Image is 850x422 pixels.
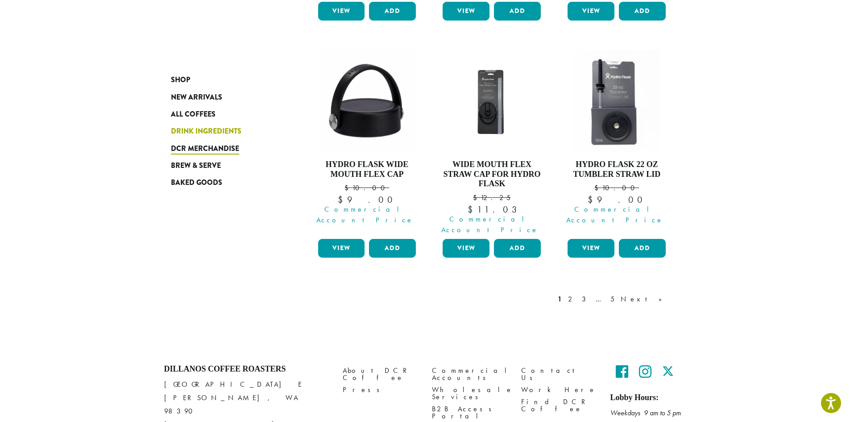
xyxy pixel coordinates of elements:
[494,239,541,258] button: Add
[619,294,670,305] a: Next »
[556,294,564,305] a: 1
[343,384,419,396] a: Press
[568,2,614,21] a: View
[432,384,508,403] a: Wholesale Services
[610,393,686,403] h5: Lobby Hours:
[338,194,347,205] span: $
[594,183,639,192] bdi: 10.00
[588,194,646,205] bdi: 9.00
[594,294,606,305] a: …
[443,2,489,21] a: View
[494,2,541,21] button: Add
[440,63,543,140] img: Hydro-FlaskF-lex-Sip-Lid-_Stock_1200x900.jpg
[565,50,668,235] a: Hydro Flask 22 oz Tumbler Straw Lid $10.00 Commercial Account Price
[171,143,239,155] span: DCR Merchandise
[171,177,222,188] span: Baked Goods
[473,193,510,202] bdi: 12.25
[468,204,477,215] span: $
[171,92,222,103] span: New Arrivals
[316,50,419,235] a: Hydro Flask Wide Mouth Flex Cap $10.00 Commercial Account Price
[594,183,602,192] span: $
[369,239,416,258] button: Add
[473,193,481,202] span: $
[521,384,597,396] a: Work Here
[610,408,681,418] em: Weekdays 9 am to 5 pm
[343,364,419,384] a: About DCR Coffee
[565,50,668,153] img: 22oz-Tumbler-Straw-Lid-Hydro-Flask-300x300.jpg
[521,396,597,415] a: Find DCR Coffee
[171,157,278,174] a: Brew & Serve
[171,160,221,171] span: Brew & Serve
[619,2,666,21] button: Add
[171,140,278,157] a: DCR Merchandise
[588,194,597,205] span: $
[316,160,419,179] h4: Hydro Flask Wide Mouth Flex Cap
[338,194,396,205] bdi: 9.00
[619,239,666,258] button: Add
[440,50,543,235] a: Wide Mouth Flex Straw Cap for Hydro Flask $12.25 Commercial Account Price
[609,294,616,305] a: 5
[565,160,668,179] h4: Hydro Flask 22 oz Tumbler Straw Lid
[437,214,543,235] span: Commercial Account Price
[171,123,278,140] a: Drink Ingredients
[468,204,516,215] bdi: 11.03
[432,364,508,384] a: Commercial Accounts
[164,364,329,374] h4: Dillanos Coffee Roasters
[440,160,543,189] h4: Wide Mouth Flex Straw Cap for Hydro Flask
[171,109,216,120] span: All Coffees
[568,239,614,258] a: View
[171,106,278,123] a: All Coffees
[521,364,597,384] a: Contact Us
[171,75,190,86] span: Shop
[369,2,416,21] button: Add
[312,204,419,226] span: Commercial Account Price
[443,239,489,258] a: View
[171,126,241,137] span: Drink Ingredients
[344,183,389,192] bdi: 10.00
[318,2,365,21] a: View
[344,183,352,192] span: $
[580,294,591,305] a: 3
[562,204,668,226] span: Commercial Account Price
[318,239,365,258] a: View
[171,71,278,88] a: Shop
[318,50,416,153] img: Hydro-Flask-Wide-Mouth-Flex-Cap.jpg
[566,294,577,305] a: 2
[171,88,278,105] a: New Arrivals
[432,403,508,422] a: B2B Access Portal
[171,174,278,191] a: Baked Goods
